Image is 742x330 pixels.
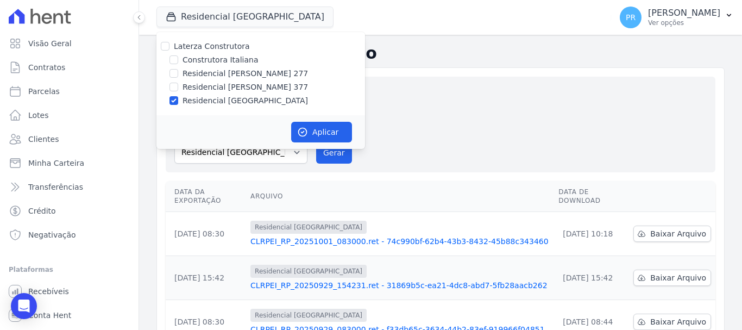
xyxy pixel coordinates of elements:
[4,224,134,246] a: Negativação
[28,62,65,73] span: Contratos
[4,304,134,326] a: Conta Hent
[183,54,258,66] label: Construtora Italiana
[156,7,334,27] button: Residencial [GEOGRAPHIC_DATA]
[650,272,706,283] span: Baixar Arquivo
[4,104,134,126] a: Lotes
[28,229,76,240] span: Negativação
[183,95,308,107] label: Residencial [GEOGRAPHIC_DATA]
[554,212,629,256] td: [DATE] 10:18
[166,256,246,300] td: [DATE] 15:42
[28,110,49,121] span: Lotes
[250,236,550,247] a: CLRPEI_RP_20251001_083000.ret - 74c990bf-62b4-43b3-8432-45b88c343460
[4,80,134,102] a: Parcelas
[4,33,134,54] a: Visão Geral
[611,2,742,33] button: PR [PERSON_NAME] Ver opções
[633,270,711,286] a: Baixar Arquivo
[28,38,72,49] span: Visão Geral
[316,142,352,164] button: Gerar
[9,263,130,276] div: Plataformas
[28,86,60,97] span: Parcelas
[633,226,711,242] a: Baixar Arquivo
[554,256,629,300] td: [DATE] 15:42
[4,152,134,174] a: Minha Carteira
[246,181,554,212] th: Arquivo
[650,228,706,239] span: Baixar Arquivo
[250,221,367,234] span: Residencial [GEOGRAPHIC_DATA]
[28,310,71,321] span: Conta Hent
[626,14,636,21] span: PR
[166,181,246,212] th: Data da Exportação
[183,82,308,93] label: Residencial [PERSON_NAME] 377
[250,309,367,322] span: Residencial [GEOGRAPHIC_DATA]
[633,314,711,330] a: Baixar Arquivo
[250,265,367,278] span: Residencial [GEOGRAPHIC_DATA]
[4,200,134,222] a: Crédito
[11,293,37,319] div: Open Intercom Messenger
[4,128,134,150] a: Clientes
[648,18,720,27] p: Ver opções
[4,281,134,302] a: Recebíveis
[183,68,308,79] label: Residencial [PERSON_NAME] 277
[28,158,84,169] span: Minha Carteira
[28,182,83,192] span: Transferências
[250,280,550,291] a: CLRPEI_RP_20250929_154231.ret - 31869b5c-ea21-4dc8-abd7-5fb28aacb262
[174,42,250,51] label: Laterza Construtora
[28,134,59,145] span: Clientes
[650,316,706,327] span: Baixar Arquivo
[4,176,134,198] a: Transferências
[4,57,134,78] a: Contratos
[554,181,629,212] th: Data de Download
[648,8,720,18] p: [PERSON_NAME]
[28,206,56,216] span: Crédito
[291,122,352,142] button: Aplicar
[156,43,725,63] h2: Exportações de Retorno
[28,286,69,297] span: Recebíveis
[166,212,246,256] td: [DATE] 08:30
